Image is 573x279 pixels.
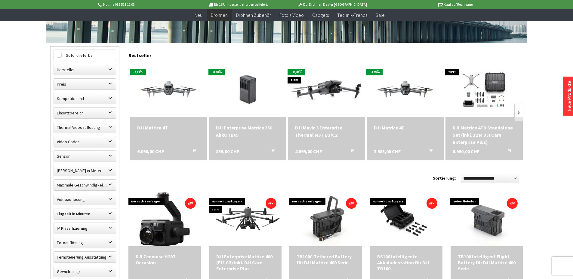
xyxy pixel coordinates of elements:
[343,148,357,156] button: In den Warenkorb
[275,9,308,21] a: Foto + Video
[54,194,116,205] label: Videoauflösung
[190,9,207,21] a: Neu
[279,12,304,18] span: Foto + Video
[377,253,435,271] div: BS100 Intelligente Akkuladestation für DJI TB100
[54,64,116,75] label: Hersteller
[54,252,116,262] label: Fernsteuerung Ausstattung
[285,1,379,8] p: DJI Drohnen Dealer [GEOGRAPHIC_DATA]
[232,9,275,21] a: Drohnen Zubehör
[136,253,194,265] div: DJI Zenmuse H20T - Occasion
[54,136,116,147] label: Video Codec
[379,1,473,8] p: Kauf auf Rechnung
[136,253,194,265] a: DJI Zenmuse H20T - Occasion 4.000,00 CHF In den Warenkorb
[337,12,367,18] span: Technik-Trends
[451,192,522,246] img: TB100 Intelligent Flight Battery für DJI Matrice 400 Serie
[54,93,116,104] label: Kompatibel mit
[54,223,116,234] label: IP Klassifizierung
[54,180,116,190] label: Maximale Geschwindigkeit in km/h
[376,12,385,18] span: Sale
[377,253,435,271] a: BS100 Intelligente Akkuladestation für DJI TB100 1.509,00 CHF In den Warenkorb
[458,253,516,271] a: TB100 Intelligent Flight Battery für DJI Matrice 400 Serie 1.739,00 CHF In den Warenkorb
[54,122,116,133] label: Thermal Videoauflösung
[333,9,371,21] a: Technik-Trends
[137,192,192,246] img: DJI Zenmuse H20T - Occasion
[501,148,515,156] button: In den Warenkorb
[54,108,116,118] label: Einsatzbereich
[137,124,200,131] a: DJI Matrice 4T 6.090,00 CHF In den Warenkorb
[453,148,479,155] span: 8.990,00 CHF
[137,148,164,155] span: 6.090,00 CHF
[297,253,355,265] div: TB100C Tethered Battery für DJI Matrice 400 Serie
[297,253,355,265] a: TB100C Tethered Battery für DJI Matrice 400 Serie 1.929,00 CHF In den Warenkorb
[290,192,362,246] img: TB100C Tethered Battery für DJI Matrice 400 Serie
[216,148,239,155] span: 859,00 CHF
[433,173,456,183] label: Sortierung:
[97,1,191,8] p: Hotline 032 511 11 03
[422,148,436,156] button: In den Warenkorb
[295,148,322,155] span: 4.899,00 CHF
[374,124,437,131] div: DJI Matrice 4E
[128,46,523,61] div: Bestseller
[308,9,333,21] a: Gadgets
[453,124,516,146] a: DJI Matrice 4TD Standalone Set (inkl. 12 M DJI Care Enterprise Plus) 8.990,00 CHF In den Warenkorb
[54,151,116,162] label: Sensor
[312,12,329,18] span: Gadgets
[367,68,444,111] img: DJI Matrice 4E
[236,12,271,18] span: Drohnen Zubehör
[447,63,522,117] img: DJI Matrice 4TD Standalone Set (inkl. 12 M DJI Care Enterprise Plus)
[295,124,358,138] a: DJI Mavic 3 Enterprise Thermal M3T EU/C2 4.899,00 CHF In den Warenkorb
[185,148,199,156] button: In den Warenkorb
[54,266,116,277] label: Gewicht in gr
[566,81,572,111] a: Neue Produkte
[216,124,279,138] div: DJI Enterprise Matrice 350 Akku TB65
[374,148,401,155] span: 3.985,00 CHF
[209,199,282,240] img: DJI Enterprise Matrice 400 (EU-C3) inkl. DJI Care Enterprise Plus
[214,63,281,117] img: DJI Enterprise Matrice 350 Akku TB65
[54,79,116,89] label: Preis
[370,192,442,246] img: BS100 Intelligente Akkuladestation für DJI TB100
[195,12,202,18] span: Neu
[374,124,437,131] a: DJI Matrice 4E 3.985,00 CHF In den Warenkorb
[54,165,116,176] label: Maximale Flughöhe in Meter
[453,124,516,146] div: DJI Matrice 4TD Standalone Set (inkl. 12 M DJI Care Enterprise Plus)
[216,253,274,271] div: DJI Enterprise Matrice 400 (EU-C3) inkl. DJI Care Enterprise Plus
[54,50,116,61] label: Sofort lieferbar
[54,237,116,248] label: Fotoauflösung
[130,68,207,111] img: DJI Matrice 4T
[458,253,516,271] div: TB100 Intelligent Flight Battery für DJI Matrice 400 Serie
[54,208,116,219] label: Flugzeit in Minuten
[191,1,285,8] p: Bis 16 Uhr bestellt, morgen geliefert.
[295,124,358,138] div: DJI Mavic 3 Enterprise Thermal M3T EU/C2
[288,65,365,114] img: DJI Mavic 3 Enterprise Thermal M3T EU/C2
[137,124,200,131] div: DJI Matrice 4T
[371,9,389,21] a: Sale
[264,148,278,156] button: In den Warenkorb
[207,9,232,21] a: Drohnen
[216,124,279,138] a: DJI Enterprise Matrice 350 Akku TB65 859,00 CHF In den Warenkorb
[216,253,274,271] a: DJI Enterprise Matrice 400 (EU-C3) inkl. DJI Care Enterprise Plus 9.885,00 CHF In den Warenkorb
[211,12,228,18] span: Drohnen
